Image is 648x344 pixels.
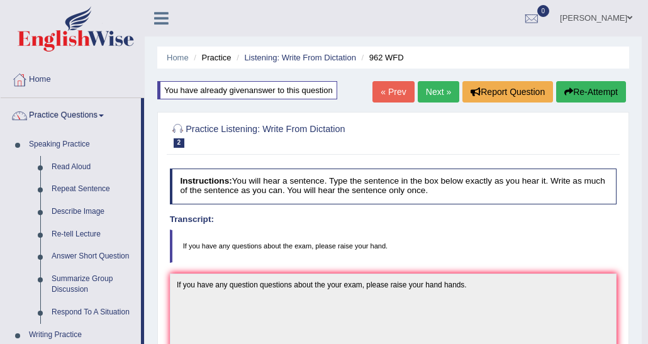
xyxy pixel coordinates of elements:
a: Answer Short Question [46,245,141,268]
button: Report Question [462,81,553,103]
li: 962 WFD [359,52,404,64]
a: Re-tell Lecture [46,223,141,246]
h4: Transcript: [170,215,617,225]
h2: Practice Listening: Write From Dictation [170,121,447,148]
a: Repeat Sentence [46,178,141,201]
a: Read Aloud [46,156,141,179]
a: Home [167,53,189,62]
a: Describe Image [46,201,141,223]
span: 0 [537,5,550,17]
div: You have already given answer to this question [157,81,337,99]
a: Listening: Write From Dictation [244,53,356,62]
a: Summarize Group Discussion [46,268,141,301]
span: 2 [174,138,185,148]
a: « Prev [372,81,414,103]
button: Re-Attempt [556,81,626,103]
a: Next » [418,81,459,103]
a: Practice Questions [1,98,141,130]
a: Speaking Practice [23,133,141,156]
blockquote: If you have any questions about the exam, please raise your hand. [170,230,617,262]
a: Respond To A Situation [46,301,141,324]
h4: You will hear a sentence. Type the sentence in the box below exactly as you hear it. Write as muc... [170,169,617,204]
li: Practice [191,52,231,64]
b: Instructions: [180,176,232,186]
a: Home [1,62,144,94]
